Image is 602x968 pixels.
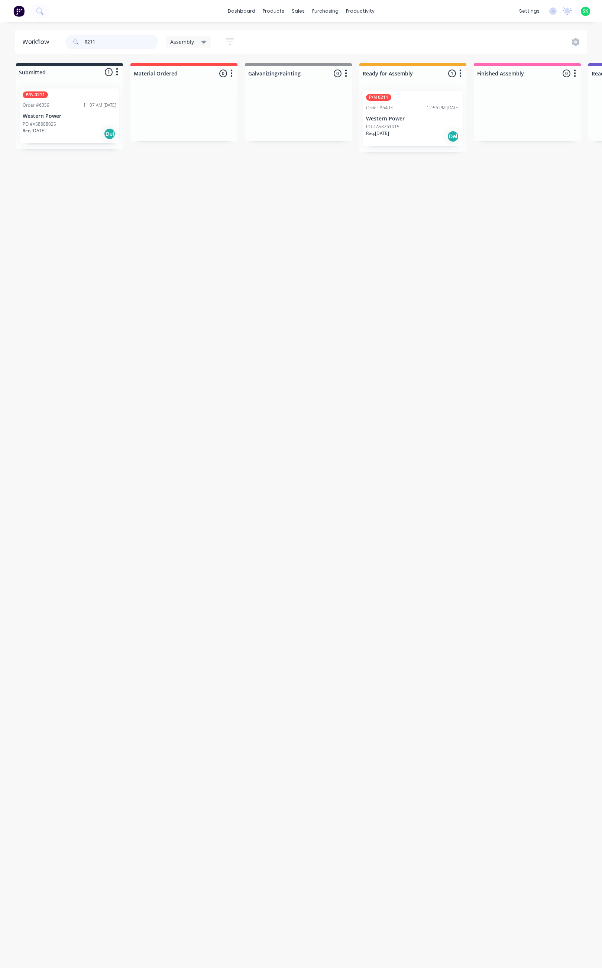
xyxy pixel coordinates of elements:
[515,6,543,17] div: settings
[342,6,378,17] div: productivity
[20,88,119,143] div: P/N 0211Order #635911:07 AM [DATE]Western PowerPO #A58688025Req.[DATE]Del
[224,6,259,17] a: dashboard
[83,102,116,109] div: 11:07 AM [DATE]
[366,123,399,130] p: PO #A58261015
[366,116,460,122] p: Western Power
[23,102,49,109] div: Order #6359
[13,6,25,17] img: Factory
[23,128,46,134] p: Req. [DATE]
[85,35,158,49] input: Search for orders...
[447,130,459,142] div: Del
[366,130,389,137] p: Req. [DATE]
[22,38,53,46] div: Workflow
[23,91,48,98] div: P/N 0211
[366,94,391,101] div: P/N 0211
[23,113,116,119] p: Western Power
[288,6,308,17] div: sales
[583,8,588,14] span: SK
[427,104,460,111] div: 12:56 PM [DATE]
[259,6,288,17] div: products
[170,38,194,46] span: Assembly
[308,6,342,17] div: purchasing
[23,121,56,128] p: PO #A58688025
[363,91,463,146] div: P/N 0211Order #640312:56 PM [DATE]Western PowerPO #A58261015Req.[DATE]Del
[104,128,116,140] div: Del
[366,104,393,111] div: Order #6403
